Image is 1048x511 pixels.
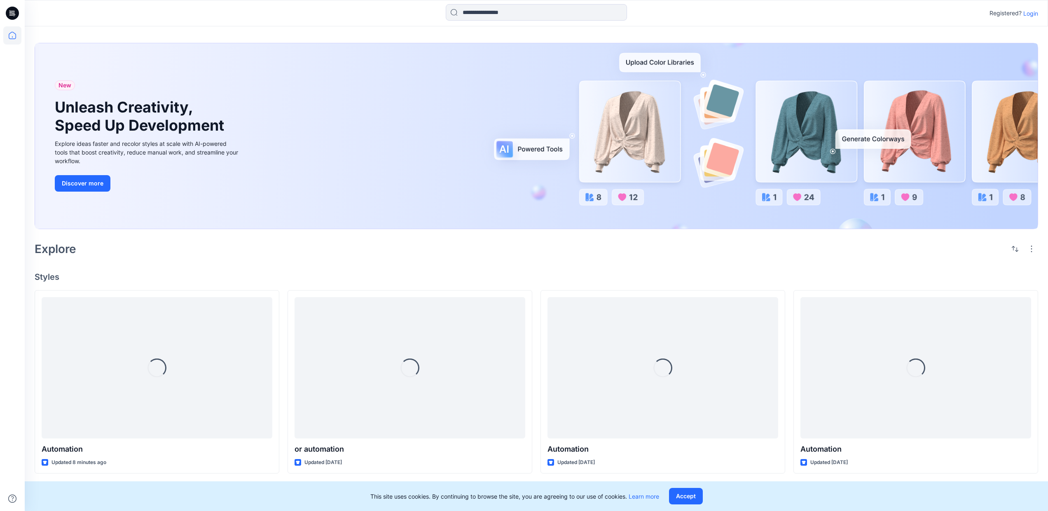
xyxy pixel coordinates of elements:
p: This site uses cookies. By continuing to browse the site, you are agreeing to our use of cookies. [370,492,659,501]
p: Updated [DATE] [557,458,595,467]
a: Discover more [55,175,240,192]
p: Automation [547,443,778,455]
div: Explore ideas faster and recolor styles at scale with AI-powered tools that boost creativity, red... [55,139,240,165]
span: New [58,80,71,90]
button: Discover more [55,175,110,192]
p: Updated 8 minutes ago [51,458,106,467]
h4: Styles [35,272,1038,282]
p: Updated [DATE] [304,458,342,467]
p: Login [1023,9,1038,18]
p: Automation [42,443,272,455]
p: Registered? [990,8,1022,18]
p: or automation [295,443,525,455]
a: Learn more [629,493,659,500]
h2: Explore [35,242,76,255]
h1: Unleash Creativity, Speed Up Development [55,98,228,134]
button: Accept [669,488,703,504]
p: Updated [DATE] [810,458,848,467]
p: Automation [800,443,1031,455]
